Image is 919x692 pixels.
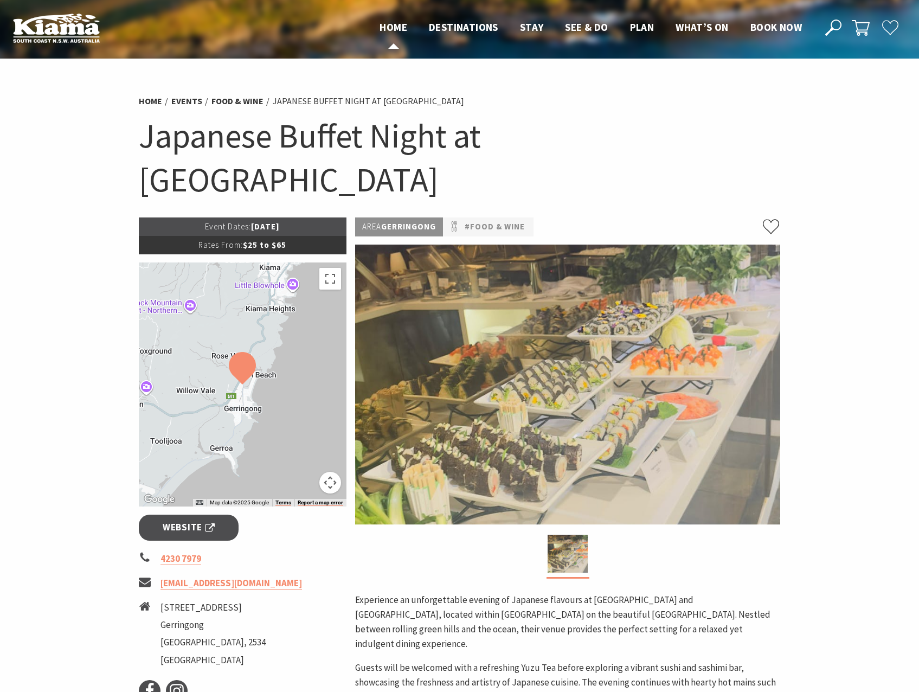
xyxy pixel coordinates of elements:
[142,492,177,507] a: Open this area in Google Maps (opens a new window)
[139,236,347,254] p: $25 to $65
[160,618,266,632] li: Gerringong
[319,472,341,494] button: Map camera controls
[139,515,239,540] a: Website
[139,114,781,201] h1: Japanese Buffet Night at [GEOGRAPHIC_DATA]
[273,94,464,108] li: Japanese Buffet Night at [GEOGRAPHIC_DATA]
[139,217,347,236] p: [DATE]
[565,21,608,34] span: See & Do
[160,600,266,615] li: [STREET_ADDRESS]
[160,653,266,668] li: [GEOGRAPHIC_DATA]
[196,499,203,507] button: Keyboard shortcuts
[429,21,498,34] span: Destinations
[142,492,177,507] img: Google
[298,499,343,506] a: Report a map error
[355,245,780,524] img: Japanese Night at Bella Char
[362,221,381,232] span: Area
[210,499,269,505] span: Map data ©2025 Google
[319,268,341,290] button: Toggle fullscreen view
[13,13,100,43] img: Kiama Logo
[160,553,201,565] a: 4230 7979
[160,635,266,650] li: [GEOGRAPHIC_DATA], 2534
[380,21,407,34] span: Home
[355,593,780,652] p: Experience an unforgettable evening of Japanese flavours at [GEOGRAPHIC_DATA] and [GEOGRAPHIC_DAT...
[275,499,291,506] a: Terms (opens in new tab)
[205,221,251,232] span: Event Dates:
[548,535,588,573] img: Japanese Night at Bella Char
[171,95,202,107] a: Events
[369,19,813,37] nav: Main Menu
[211,95,264,107] a: Food & Wine
[160,577,302,590] a: [EMAIL_ADDRESS][DOMAIN_NAME]
[630,21,654,34] span: Plan
[198,240,243,250] span: Rates From:
[676,21,729,34] span: What’s On
[520,21,544,34] span: Stay
[750,21,802,34] span: Book now
[139,95,162,107] a: Home
[163,520,215,535] span: Website
[465,220,525,234] a: #Food & Wine
[355,217,443,236] p: Gerringong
